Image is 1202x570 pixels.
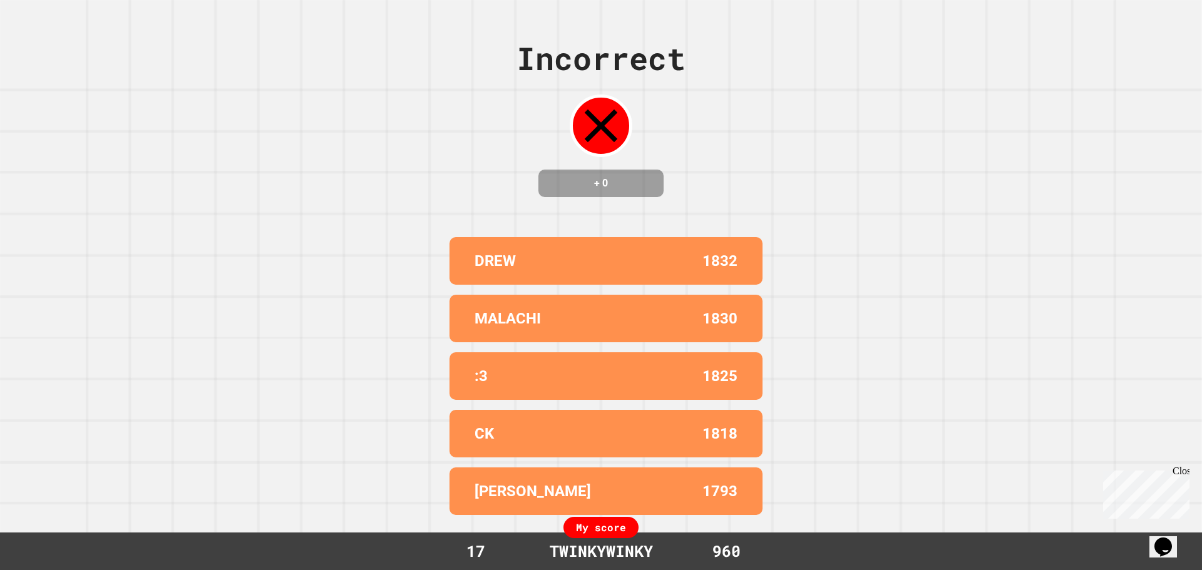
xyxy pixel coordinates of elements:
h4: + 0 [551,176,651,191]
div: Chat with us now!Close [5,5,86,79]
p: MALACHI [475,307,541,330]
div: My score [563,517,639,538]
div: 960 [679,539,773,563]
p: 1825 [702,365,737,387]
p: 1830 [702,307,737,330]
p: 1832 [702,250,737,272]
p: DREW [475,250,516,272]
p: :3 [475,365,488,387]
p: 1818 [702,422,737,445]
p: CK [475,422,494,445]
p: [PERSON_NAME] [475,480,591,502]
div: TWINKYWINKY [537,539,665,563]
iframe: chat widget [1098,466,1189,519]
div: 17 [429,539,523,563]
p: 1793 [702,480,737,502]
iframe: chat widget [1149,520,1189,557]
div: Incorrect [516,35,686,82]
